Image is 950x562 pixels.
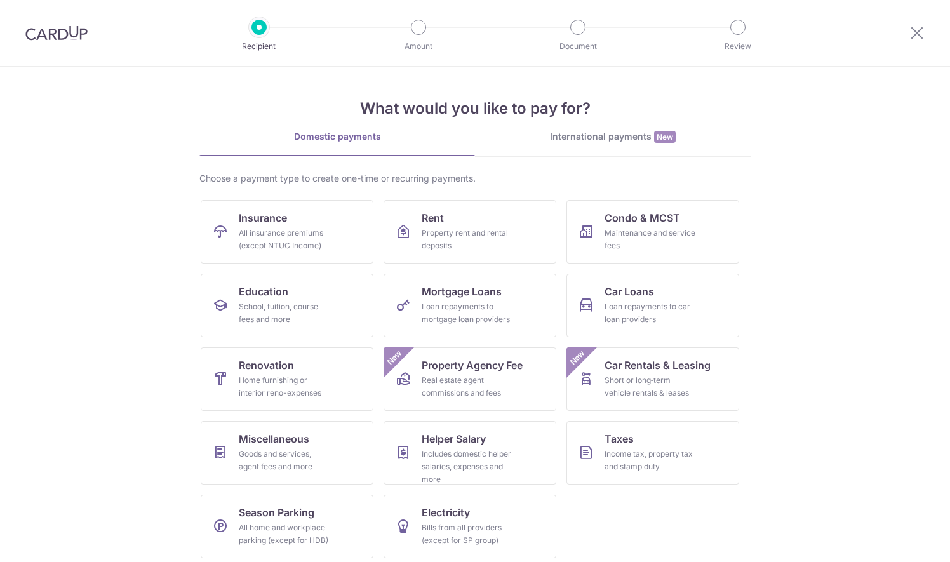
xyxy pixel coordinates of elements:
[531,40,625,53] p: Document
[239,210,287,225] span: Insurance
[239,358,294,373] span: Renovation
[566,347,739,411] a: Car Rentals & LeasingShort or long‑term vehicle rentals & leasesNew
[384,200,556,264] a: RentProperty rent and rental deposits
[422,227,513,252] div: Property rent and rental deposits
[371,40,465,53] p: Amount
[384,347,556,411] a: Property Agency FeeReal estate agent commissions and feesNew
[422,505,470,520] span: Electricity
[422,210,444,225] span: Rent
[605,431,634,446] span: Taxes
[384,495,556,558] a: ElectricityBills from all providers (except for SP group)
[239,521,330,547] div: All home and workplace parking (except for HDB)
[201,421,373,485] a: MiscellaneousGoods and services, agent fees and more
[199,97,751,120] h4: What would you like to pay for?
[566,274,739,337] a: Car LoansLoan repayments to car loan providers
[384,274,556,337] a: Mortgage LoansLoan repayments to mortgage loan providers
[239,227,330,252] div: All insurance premiums (except NTUC Income)
[239,448,330,473] div: Goods and services, agent fees and more
[422,521,513,547] div: Bills from all providers (except for SP group)
[201,347,373,411] a: RenovationHome furnishing or interior reno-expenses
[605,284,654,299] span: Car Loans
[201,200,373,264] a: InsuranceAll insurance premiums (except NTUC Income)
[201,495,373,558] a: Season ParkingAll home and workplace parking (except for HDB)
[212,40,306,53] p: Recipient
[422,300,513,326] div: Loan repayments to mortgage loan providers
[422,284,502,299] span: Mortgage Loans
[239,431,309,446] span: Miscellaneous
[239,284,288,299] span: Education
[605,227,696,252] div: Maintenance and service fees
[605,210,680,225] span: Condo & MCST
[654,131,676,143] span: New
[384,347,405,368] span: New
[605,300,696,326] div: Loan repayments to car loan providers
[605,358,711,373] span: Car Rentals & Leasing
[422,358,523,373] span: Property Agency Fee
[691,40,785,53] p: Review
[199,130,475,143] div: Domestic payments
[422,448,513,486] div: Includes domestic helper salaries, expenses and more
[475,130,751,144] div: International payments
[239,374,330,399] div: Home furnishing or interior reno-expenses
[566,200,739,264] a: Condo & MCSTMaintenance and service fees
[199,172,751,185] div: Choose a payment type to create one-time or recurring payments.
[422,374,513,399] div: Real estate agent commissions and fees
[567,347,588,368] span: New
[384,421,556,485] a: Helper SalaryIncludes domestic helper salaries, expenses and more
[239,505,314,520] span: Season Parking
[566,421,739,485] a: TaxesIncome tax, property tax and stamp duty
[239,300,330,326] div: School, tuition, course fees and more
[422,431,486,446] span: Helper Salary
[605,448,696,473] div: Income tax, property tax and stamp duty
[201,274,373,337] a: EducationSchool, tuition, course fees and more
[25,25,88,41] img: CardUp
[605,374,696,399] div: Short or long‑term vehicle rentals & leases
